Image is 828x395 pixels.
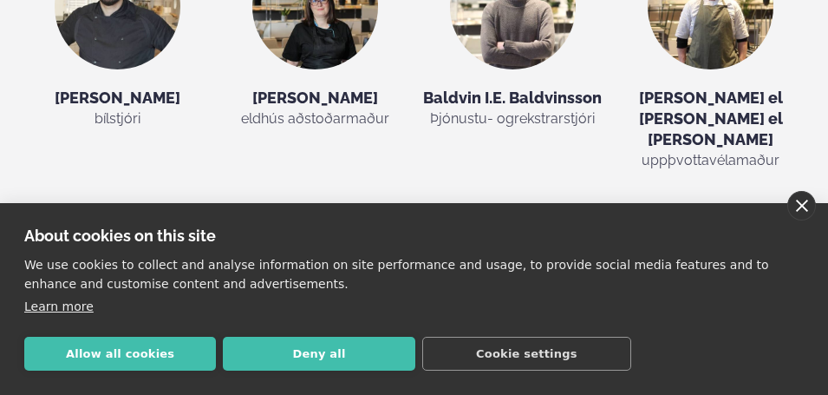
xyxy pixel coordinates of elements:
[24,300,94,313] a: Learn more
[225,88,405,109] h5: [PERSON_NAME]
[621,88,801,150] h5: [PERSON_NAME] el [PERSON_NAME] el [PERSON_NAME]
[223,337,414,371] button: Deny all
[642,152,779,168] span: uppþvottavélamaður
[24,337,216,371] button: Allow all cookies
[225,109,405,129] p: eldhús aðstoðarmaður
[24,227,216,245] strong: About cookies on this site
[422,337,631,371] button: Cookie settings
[422,109,603,129] p: Þjónustu- og
[787,191,816,221] a: close
[27,109,207,129] p: bílstjóri
[24,255,804,293] p: We use cookies to collect and analyse information on site performance and usage, to provide socia...
[514,110,595,127] span: rekstrarstjóri
[27,88,207,109] h5: [PERSON_NAME]
[422,88,603,109] h5: Baldvin I.E. Baldvinsson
